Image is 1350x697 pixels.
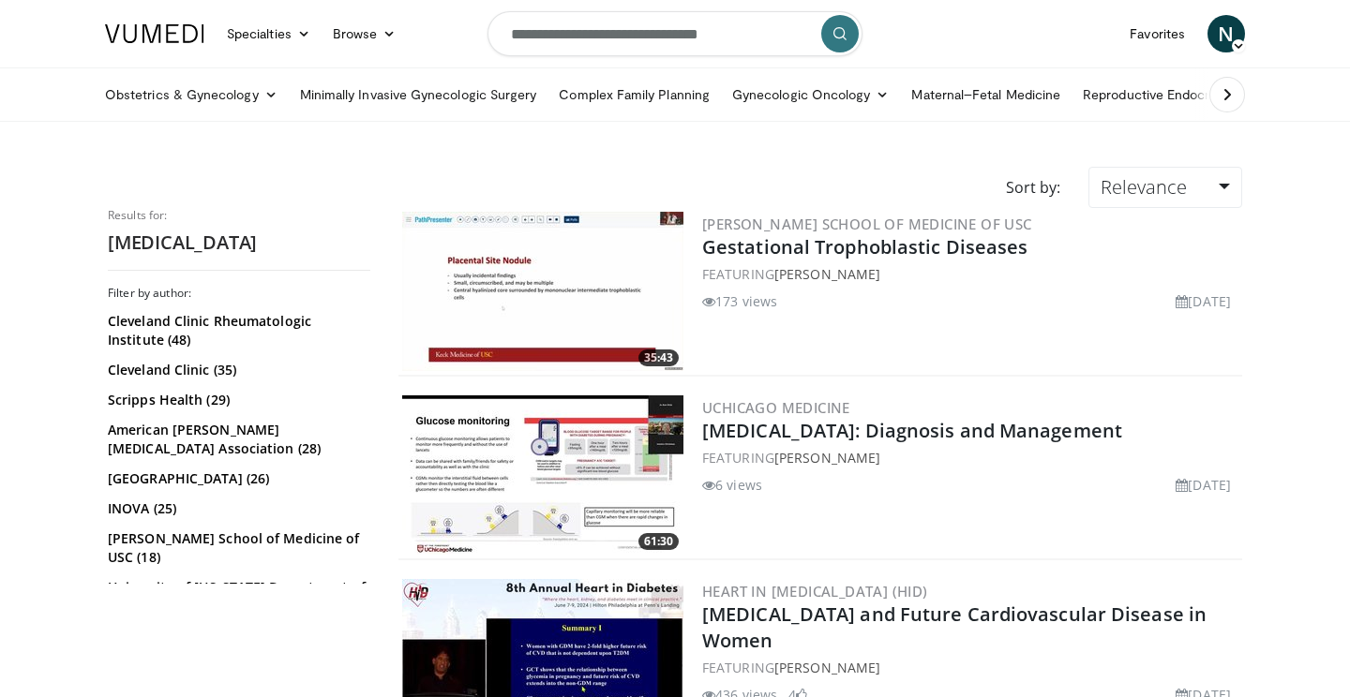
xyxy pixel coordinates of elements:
[702,658,1238,677] div: FEATURING
[216,15,322,52] a: Specialties
[108,578,366,615] a: University of [US_STATE] Department of Medicine (14)
[402,212,683,371] img: ab28c340-b19f-4cf7-bcac-e29e9ea80120.300x170_q85_crop-smart_upscale.jpg
[638,349,679,366] span: 35:43
[105,24,204,43] img: VuMedi Logo
[487,11,862,56] input: Search topics, interventions
[702,264,1238,284] div: FEATURING
[1176,475,1231,495] li: [DATE]
[1101,174,1187,200] span: Relevance
[702,291,777,311] li: 173 views
[289,76,548,113] a: Minimally Invasive Gynecologic Surgery
[108,529,366,567] a: [PERSON_NAME] School of Medicine of USC (18)
[774,449,880,467] a: [PERSON_NAME]
[702,398,850,417] a: UChicago Medicine
[992,167,1074,208] div: Sort by:
[702,601,1207,653] a: [MEDICAL_DATA] and Future Cardiovascular Disease in Women
[774,659,880,676] a: [PERSON_NAME]
[402,395,683,555] a: 61:30
[108,312,366,349] a: Cleveland Clinic Rheumatologic Institute (48)
[774,265,880,283] a: [PERSON_NAME]
[702,475,762,495] li: 6 views
[108,469,366,488] a: [GEOGRAPHIC_DATA] (26)
[402,395,683,555] img: 4f4af5ff-23a6-48e5-a98d-8840d811b843.300x170_q85_crop-smart_upscale.jpg
[1207,15,1245,52] a: N
[94,76,289,113] a: Obstetrics & Gynecology
[108,286,370,301] h3: Filter by author:
[402,212,683,371] a: 35:43
[1088,167,1242,208] a: Relevance
[547,76,721,113] a: Complex Family Planning
[721,76,900,113] a: Gynecologic Oncology
[108,499,366,518] a: INOVA (25)
[702,582,928,601] a: Heart in [MEDICAL_DATA] (HiD)
[108,391,366,409] a: Scripps Health (29)
[702,234,1027,260] a: Gestational Trophoblastic Diseases
[108,421,366,458] a: American [PERSON_NAME][MEDICAL_DATA] Association (28)
[108,361,366,379] a: Cleveland Clinic (35)
[900,76,1072,113] a: Maternal–Fetal Medicine
[1118,15,1196,52] a: Favorites
[702,448,1238,467] div: FEATURING
[108,230,370,255] h2: [MEDICAL_DATA]
[1176,291,1231,311] li: [DATE]
[322,15,408,52] a: Browse
[638,533,679,550] span: 61:30
[108,208,370,223] p: Results for:
[702,418,1122,443] a: [MEDICAL_DATA]: Diagnosis and Management
[702,215,1032,233] a: [PERSON_NAME] School of Medicine of USC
